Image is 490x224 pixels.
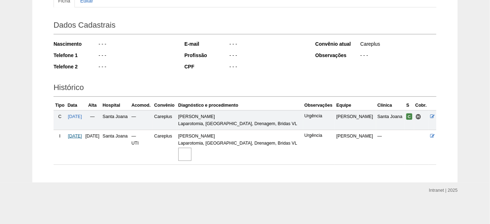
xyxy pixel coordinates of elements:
[335,110,376,130] td: [PERSON_NAME]
[153,130,177,164] td: Careplus
[130,100,153,111] th: Acomod.
[153,110,177,130] td: Careplus
[184,52,229,59] div: Profissão
[177,100,303,111] th: Diagnóstico e procedimento
[55,113,65,120] div: C
[360,52,436,61] div: - - -
[335,100,376,111] th: Equipe
[68,134,82,139] a: [DATE]
[84,110,101,130] td: —
[405,100,414,111] th: S
[303,100,335,111] th: Observações
[54,63,98,70] div: Telefone 2
[98,40,175,49] div: - - -
[54,18,436,34] h2: Dados Cadastrais
[98,52,175,61] div: - - -
[414,100,429,111] th: Cobr.
[335,130,376,164] td: [PERSON_NAME]
[305,113,334,119] p: Urgência
[229,52,306,61] div: - - -
[54,100,66,111] th: Tipo
[130,110,153,130] td: —
[184,40,229,47] div: E-mail
[429,187,458,194] div: Intranet | 2025
[55,133,65,140] div: I
[101,100,130,111] th: Hospital
[360,40,436,49] div: Careplus
[85,134,100,139] span: [DATE]
[229,63,306,72] div: - - -
[305,133,334,139] p: Urgência
[177,110,303,130] td: [PERSON_NAME] Laparotomia, [GEOGRAPHIC_DATA], Drenagem, Bridas VL
[315,52,360,59] div: Observações
[229,40,306,49] div: - - -
[153,100,177,111] th: Convênio
[416,114,422,120] span: Hospital
[406,113,412,120] span: Confirmada
[54,80,436,97] h2: Histórico
[101,130,130,164] td: Santa Joana
[130,130,153,164] td: — UTI
[84,100,101,111] th: Alta
[315,40,360,47] div: Convênio atual
[184,63,229,70] div: CPF
[376,100,405,111] th: Clínica
[54,52,98,59] div: Telefone 1
[98,63,175,72] div: - - -
[101,110,130,130] td: Santa Joana
[66,100,84,111] th: Data
[54,40,98,47] div: Nascimento
[376,110,405,130] td: Santa Joana
[376,130,405,164] td: —
[68,114,82,119] a: [DATE]
[177,130,303,164] td: [PERSON_NAME] Laparotomia, [GEOGRAPHIC_DATA], Drenagem, Bridas VL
